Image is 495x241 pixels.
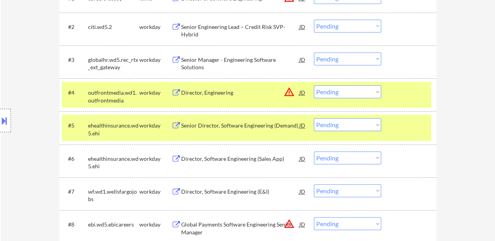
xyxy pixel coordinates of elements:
[88,188,139,203] div: wf.wd1.wellsfargojobs
[181,188,299,196] div: Director, Software Engineering (E&I)
[68,221,82,228] div: #8
[181,56,299,71] div: Senior Manager - Engineering Software Solutions
[139,155,171,163] div: workday
[299,151,306,165] div: JD
[181,89,299,97] div: Director, Engineering
[139,122,171,129] div: workday
[299,184,306,198] div: JD
[299,217,306,231] div: JD
[139,56,171,64] div: workday
[299,20,306,34] div: JD
[139,188,171,196] div: workday
[181,221,299,236] div: Global Payments Software Engineering Senior Manager
[299,85,306,99] div: JD
[139,89,171,97] div: workday
[284,86,295,97] button: warning_amber
[299,118,306,132] div: JD
[139,221,171,228] div: workday
[139,23,171,31] div: workday
[181,23,299,38] div: Senior Engineering Lead – Credit Risk SVP-Hybrid
[68,23,82,31] div: #2
[181,155,299,163] div: Director, Software Engineering (Sales App)
[181,122,299,129] div: Senior Director, Software Engineering (Demand)
[88,23,139,31] div: citi.wd5.2
[284,218,295,229] button: warning_amber
[299,52,306,67] div: JD
[88,221,139,228] div: ebi.wd5.ebicareers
